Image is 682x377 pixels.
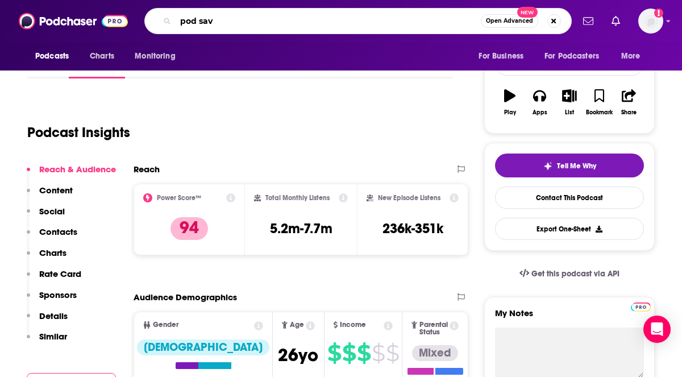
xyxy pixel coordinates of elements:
span: Parental Status [419,321,448,336]
h2: Audience Demographics [134,292,237,303]
svg: Add a profile image [654,9,663,18]
div: Share [621,109,637,116]
span: $ [357,344,371,362]
span: For Business [479,48,523,64]
button: Contacts [27,226,77,247]
img: Podchaser - Follow, Share and Rate Podcasts [19,10,128,32]
p: Sponsors [39,289,77,300]
span: New [517,7,538,18]
span: $ [327,344,341,362]
button: Export One-Sheet [495,218,644,240]
span: Gender [153,321,178,329]
label: My Notes [495,308,644,328]
button: Charts [27,247,66,268]
button: Apps [525,82,554,123]
p: 94 [170,217,208,240]
p: Rate Card [39,268,81,279]
span: $ [342,344,356,362]
img: Podchaser Pro [631,303,651,312]
a: Pro website [631,301,651,312]
p: Content [39,185,73,196]
span: Tell Me Why [557,161,596,171]
button: tell me why sparkleTell Me Why [495,154,644,177]
span: Age [290,321,304,329]
h2: Total Monthly Listens [265,194,330,202]
a: Show notifications dropdown [607,11,625,31]
p: Similar [39,331,67,342]
button: Similar [27,331,67,352]
div: [DEMOGRAPHIC_DATA] [137,339,269,355]
button: Reach & Audience [27,164,116,185]
h3: 5.2m-7.7m [270,220,332,237]
button: List [555,82,584,123]
h2: Power Score™ [157,194,201,202]
h2: Reach [134,164,160,175]
h1: Podcast Insights [27,124,130,141]
span: Monitoring [135,48,175,64]
button: open menu [27,45,84,67]
img: User Profile [638,9,663,34]
button: Content [27,185,73,206]
button: Show profile menu [638,9,663,34]
img: tell me why sparkle [543,161,552,171]
span: Podcasts [35,48,69,64]
div: Open Intercom Messenger [643,316,671,343]
button: Share [614,82,644,123]
a: Contact This Podcast [495,187,644,209]
button: open menu [127,45,190,67]
button: Details [27,310,68,332]
a: Show notifications dropdown [579,11,598,31]
span: Logged in as chonisebass [638,9,663,34]
span: Get this podcast via API [531,269,619,279]
span: $ [386,344,399,362]
div: List [565,109,574,116]
span: Open Advanced [486,18,533,24]
a: Charts [82,45,121,67]
a: Get this podcast via API [510,260,629,288]
button: open menu [537,45,616,67]
h2: New Episode Listens [378,194,440,202]
span: 26 yo [278,344,318,366]
span: Charts [90,48,114,64]
button: Sponsors [27,289,77,310]
button: open menu [471,45,538,67]
input: Search podcasts, credits, & more... [176,12,481,30]
button: Rate Card [27,268,81,289]
div: Search podcasts, credits, & more... [144,8,572,34]
button: Play [495,82,525,123]
p: Reach & Audience [39,164,116,175]
h3: 236k-351k [382,220,443,237]
span: For Podcasters [544,48,599,64]
span: Income [340,321,366,329]
p: Details [39,310,68,321]
button: Open AdvancedNew [481,14,538,28]
div: Play [504,109,516,116]
button: Social [27,206,65,227]
div: Mixed [412,345,458,361]
div: Apps [533,109,547,116]
p: Charts [39,247,66,258]
div: Bookmark [586,109,613,116]
button: Bookmark [584,82,614,123]
p: Contacts [39,226,77,237]
button: open menu [613,45,655,67]
span: $ [372,344,385,362]
p: Social [39,206,65,217]
span: More [621,48,641,64]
